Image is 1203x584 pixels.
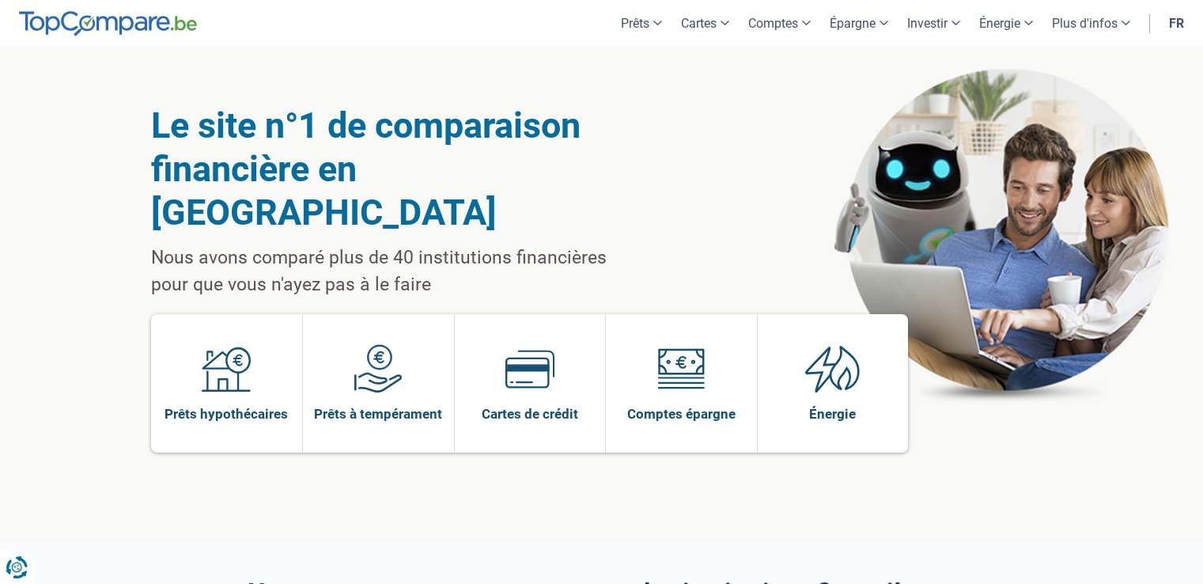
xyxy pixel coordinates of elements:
[151,245,647,298] p: Nous avons comparé plus de 40 institutions financières pour que vous n'ayez pas à le faire
[805,344,861,393] img: Énergie
[606,314,757,453] a: Comptes épargne Comptes épargne
[627,405,736,423] span: Comptes épargne
[758,314,909,453] a: Énergie Énergie
[656,344,706,393] img: Comptes épargne
[354,344,403,393] img: Prêts à tempérament
[314,405,442,423] span: Prêts à tempérament
[303,314,454,453] a: Prêts à tempérament Prêts à tempérament
[455,314,606,453] a: Cartes de crédit Cartes de crédit
[809,405,856,423] span: Énergie
[482,405,578,423] span: Cartes de crédit
[202,344,251,393] img: Prêts hypothécaires
[505,344,554,393] img: Cartes de crédit
[151,104,647,234] h1: Le site n°1 de comparaison financière en [GEOGRAPHIC_DATA]
[19,11,197,36] img: TopCompare
[165,405,288,423] span: Prêts hypothécaires
[151,314,303,453] a: Prêts hypothécaires Prêts hypothécaires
